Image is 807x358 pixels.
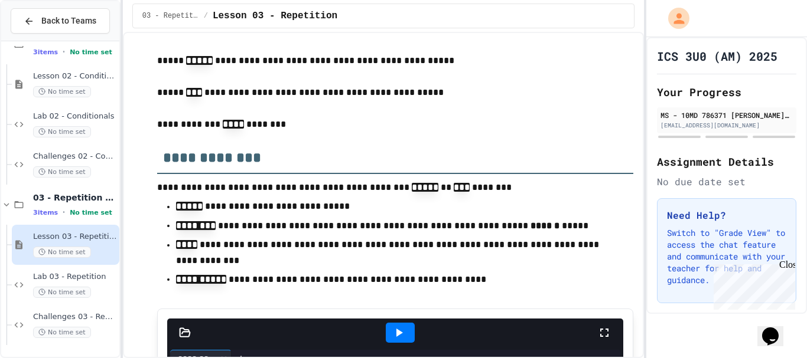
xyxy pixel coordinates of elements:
h2: Assignment Details [657,153,796,170]
iframe: chat widget [757,311,795,346]
span: 3 items [33,48,58,56]
span: Challenges 03 - Repetition [33,312,117,322]
span: Lesson 03 - Repetition [33,232,117,242]
span: 3 items [33,209,58,216]
iframe: chat widget [709,260,795,310]
span: No time set [33,86,91,97]
span: Lesson 03 - Repetition [213,9,337,23]
span: No time set [33,247,91,258]
span: 03 - Repetition (while and for) [142,11,199,21]
button: Back to Teams [11,8,110,34]
p: Switch to "Grade View" to access the chat feature and communicate with your teacher for help and ... [667,227,786,286]
span: Lab 03 - Repetition [33,272,117,282]
div: Chat with us now!Close [5,5,82,75]
span: Lesson 02 - Conditional Statements (if) [33,71,117,81]
span: No time set [33,287,91,298]
span: Lab 02 - Conditionals [33,111,117,121]
span: / [204,11,208,21]
h3: Need Help? [667,208,786,222]
span: • [63,47,65,57]
span: No time set [33,327,91,338]
div: [EMAIL_ADDRESS][DOMAIN_NAME] [660,121,793,130]
h1: ICS 3U0 (AM) 2025 [657,48,777,64]
span: No time set [70,48,112,56]
span: • [63,208,65,217]
span: Back to Teams [41,15,96,27]
span: No time set [33,126,91,137]
h2: Your Progress [657,84,796,100]
div: No due date set [657,175,796,189]
div: MS - 10MD 786371 [PERSON_NAME] SS [660,110,793,120]
span: 03 - Repetition (while and for) [33,192,117,203]
div: My Account [656,5,692,32]
span: Challenges 02 - Conditionals [33,152,117,162]
span: No time set [33,166,91,178]
span: No time set [70,209,112,216]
